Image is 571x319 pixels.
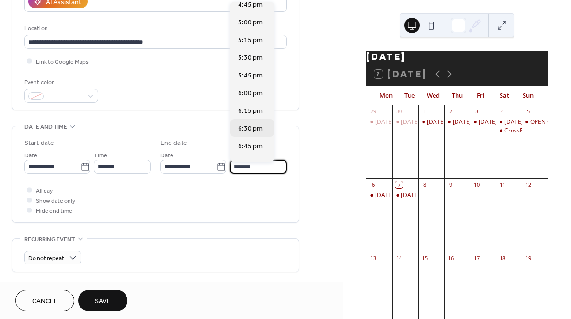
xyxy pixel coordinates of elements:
[499,181,506,188] div: 11
[421,254,428,262] div: 15
[32,297,57,307] span: Cancel
[453,118,471,126] div: [DATE]
[525,108,532,115] div: 5
[15,290,74,311] button: Cancel
[525,181,532,188] div: 12
[24,122,67,132] span: Date and time
[401,118,420,126] div: [DATE]
[160,138,187,148] div: End date
[238,124,263,134] span: 6:30 pm
[238,53,263,63] span: 5:30 pm
[24,77,96,88] div: Event color
[392,118,418,126] div: Tuesday 30 Sept
[499,254,506,262] div: 18
[238,18,263,28] span: 5:00 pm
[238,88,263,99] span: 6:00 pm
[504,118,523,126] div: [DATE]
[238,106,263,116] span: 6:15 pm
[24,138,54,148] div: Start date
[418,118,444,126] div: Wednesday 1 Oct
[238,71,263,81] span: 5:45 pm
[366,118,392,126] div: Monday 29 Sept
[473,181,480,188] div: 10
[24,23,285,33] div: Location
[395,181,402,188] div: 7
[473,108,480,115] div: 3
[522,118,548,126] div: OPEN GYM 9 AM
[479,118,497,126] div: [DATE]
[401,191,420,199] div: [DATE]
[422,86,445,105] div: Wed
[369,254,377,262] div: 13
[36,196,75,206] span: Show date only
[28,253,64,264] span: Do not repeat
[473,254,480,262] div: 17
[369,108,377,115] div: 29
[525,254,532,262] div: 19
[230,151,243,161] span: Time
[392,191,418,199] div: Tuesday 7 Oct
[36,186,53,196] span: All day
[238,159,263,169] span: 7:00 pm
[395,108,402,115] div: 30
[238,142,263,152] span: 6:45 pm
[421,108,428,115] div: 1
[238,35,263,45] span: 5:15 pm
[36,206,72,216] span: Hide end time
[366,51,548,63] div: [DATE]
[447,108,454,115] div: 2
[36,57,89,67] span: Link to Google Maps
[492,86,516,105] div: Sat
[447,181,454,188] div: 9
[499,108,506,115] div: 4
[447,254,454,262] div: 16
[444,118,470,126] div: Thursday 2 Oct
[395,254,402,262] div: 14
[95,297,111,307] span: Save
[366,191,392,199] div: Monday 6 Oct
[470,118,496,126] div: Friday 3 Oct
[496,127,522,135] div: CrossFit Kids 10:30 AM
[94,151,107,161] span: Time
[24,151,37,161] span: Date
[369,181,377,188] div: 6
[469,86,492,105] div: Fri
[427,118,445,126] div: [DATE]
[375,191,394,199] div: [DATE]
[160,151,173,161] span: Date
[421,181,428,188] div: 8
[374,86,398,105] div: Mon
[496,118,522,126] div: Saturday 4 Oct
[504,127,565,135] div: CrossFit Kids 10:30 AM
[445,86,468,105] div: Thu
[375,118,394,126] div: [DATE]
[398,86,422,105] div: Tue
[24,234,75,244] span: Recurring event
[78,290,127,311] button: Save
[516,86,540,105] div: Sun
